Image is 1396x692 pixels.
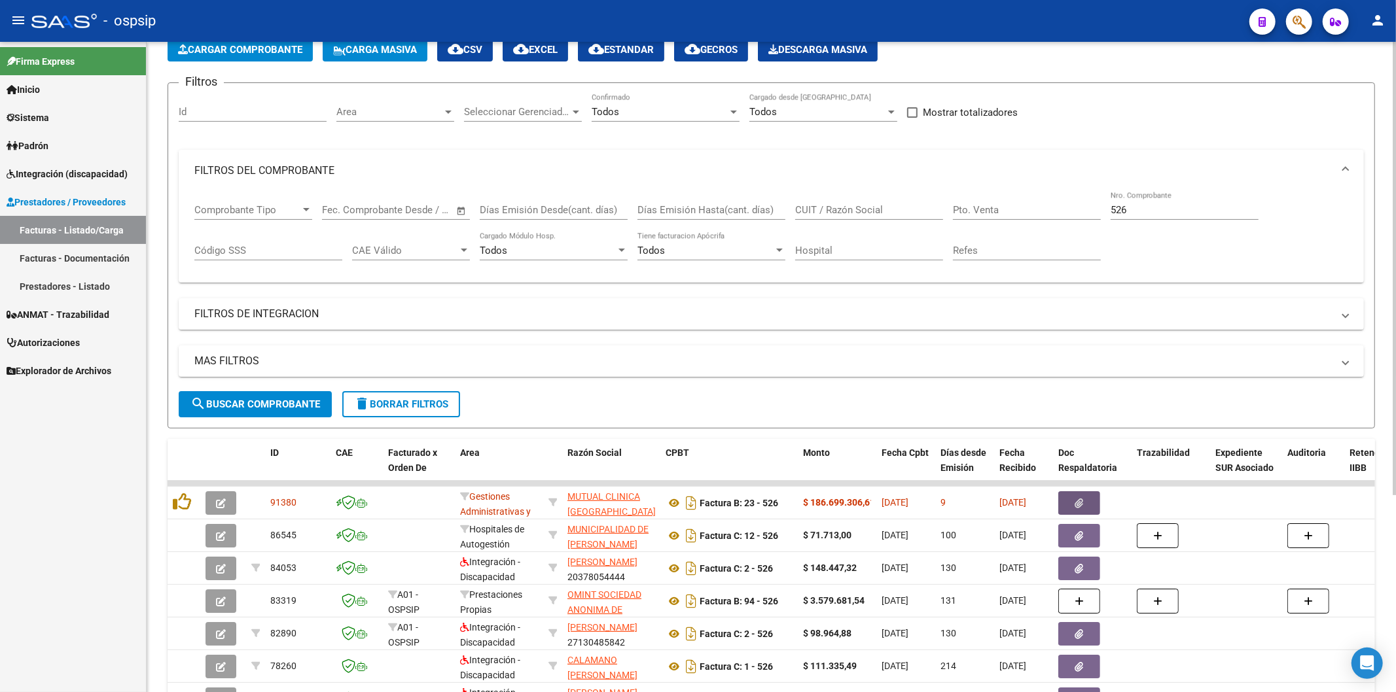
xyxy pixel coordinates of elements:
[567,587,655,615] div: 30550245309
[700,629,773,639] strong: Factura C: 2 - 526
[567,655,637,680] span: CALAMANO [PERSON_NAME]
[567,491,656,517] span: MUTUAL CLINICA [GEOGRAPHIC_DATA]
[336,106,442,118] span: Area
[700,563,773,574] strong: Factura C: 2 - 526
[179,298,1364,330] mat-expansion-panel-header: FILTROS DE INTEGRACION
[666,447,689,458] span: CPBT
[336,447,353,458] span: CAE
[683,558,700,579] i: Descargar documento
[882,447,929,458] span: Fecha Cpbt
[1053,439,1132,496] datatable-header-cell: Doc Respaldatoria
[798,439,876,496] datatable-header-cell: Monto
[460,491,531,532] span: Gestiones Administrativas y Otros
[265,439,331,496] datatable-header-cell: ID
[323,38,427,61] button: Carga Masiva
[999,447,1036,473] span: Fecha Recibido
[999,562,1026,573] span: [DATE]
[567,622,637,632] span: [PERSON_NAME]
[999,595,1026,606] span: [DATE]
[342,391,460,417] button: Borrar Filtros
[194,164,1333,178] mat-panel-title: FILTROS DEL COMPROBANTE
[882,562,908,573] span: [DATE]
[7,307,109,322] span: ANMAT - Trazabilidad
[448,41,463,57] mat-icon: cloud_download
[1350,447,1392,473] span: Retencion IIBB
[803,562,857,573] strong: $ 148.447,32
[940,447,986,473] span: Días desde Emisión
[758,38,878,61] button: Descarga Masiva
[270,497,296,508] span: 91380
[999,530,1026,540] span: [DATE]
[270,628,296,638] span: 82890
[464,106,570,118] span: Seleccionar Gerenciador
[513,41,529,57] mat-icon: cloud_download
[460,524,524,549] span: Hospitales de Autogestión
[683,623,700,644] i: Descargar documento
[683,656,700,677] i: Descargar documento
[940,497,946,508] span: 9
[7,364,111,378] span: Explorador de Archivos
[460,447,480,458] span: Area
[803,530,851,540] strong: $ 71.713,00
[179,391,332,417] button: Buscar Comprobante
[588,41,604,57] mat-icon: cloud_download
[331,439,383,496] datatable-header-cell: CAE
[178,44,302,56] span: Cargar Comprobante
[685,41,700,57] mat-icon: cloud_download
[1137,447,1190,458] span: Trazabilidad
[7,82,40,97] span: Inicio
[7,195,126,209] span: Prestadores / Proveedores
[352,245,458,256] span: CAE Válido
[567,524,649,549] span: MUNICIPALIDAD DE [PERSON_NAME]
[460,589,522,615] span: Prestaciones Propias
[567,589,641,630] span: OMINT SOCIEDAD ANONIMA DE SERVICIOS
[460,557,520,582] span: Integración - Discapacidad
[179,345,1364,377] mat-expansion-panel-header: MAS FILTROS
[1282,439,1344,496] datatable-header-cell: Auditoria
[882,661,908,671] span: [DATE]
[179,192,1364,283] div: FILTROS DEL COMPROBANTE
[994,439,1053,496] datatable-header-cell: Fecha Recibido
[333,44,417,56] span: Carga Masiva
[448,44,482,56] span: CSV
[190,398,320,410] span: Buscar Comprobante
[460,622,520,648] span: Integración - Discapacidad
[685,44,738,56] span: Gecros
[683,525,700,546] i: Descargar documento
[103,7,156,35] span: - ospsip
[460,655,520,680] span: Integración - Discapacidad
[567,653,655,680] div: 27332383219
[567,620,655,648] div: 27130485842
[803,447,830,458] span: Monto
[513,44,558,56] span: EXCEL
[768,44,867,56] span: Descarga Masiva
[7,139,48,153] span: Padrón
[567,489,655,517] div: 30676951446
[1215,447,1274,473] span: Expediente SUR Asociado
[388,622,420,648] span: A01 - OSPSIP
[700,596,778,606] strong: Factura B: 94 - 526
[637,245,665,256] span: Todos
[270,562,296,573] span: 84053
[270,661,296,671] span: 78260
[179,150,1364,192] mat-expansion-panel-header: FILTROS DEL COMPROBANTE
[354,398,448,410] span: Borrar Filtros
[270,595,296,606] span: 83319
[388,447,437,473] span: Facturado x Orden De
[882,595,908,606] span: [DATE]
[999,497,1026,508] span: [DATE]
[567,555,655,582] div: 20378054444
[940,595,956,606] span: 131
[567,522,655,549] div: 30999006058
[194,354,1333,368] mat-panel-title: MAS FILTROS
[454,203,469,218] button: Open calendar
[940,628,956,638] span: 130
[567,557,637,567] span: [PERSON_NAME]
[923,105,1018,120] span: Mostrar totalizadores
[882,497,908,508] span: [DATE]
[674,38,748,61] button: Gecros
[168,38,313,61] button: Cargar Comprobante
[999,628,1026,638] span: [DATE]
[7,336,80,350] span: Autorizaciones
[503,38,568,61] button: EXCEL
